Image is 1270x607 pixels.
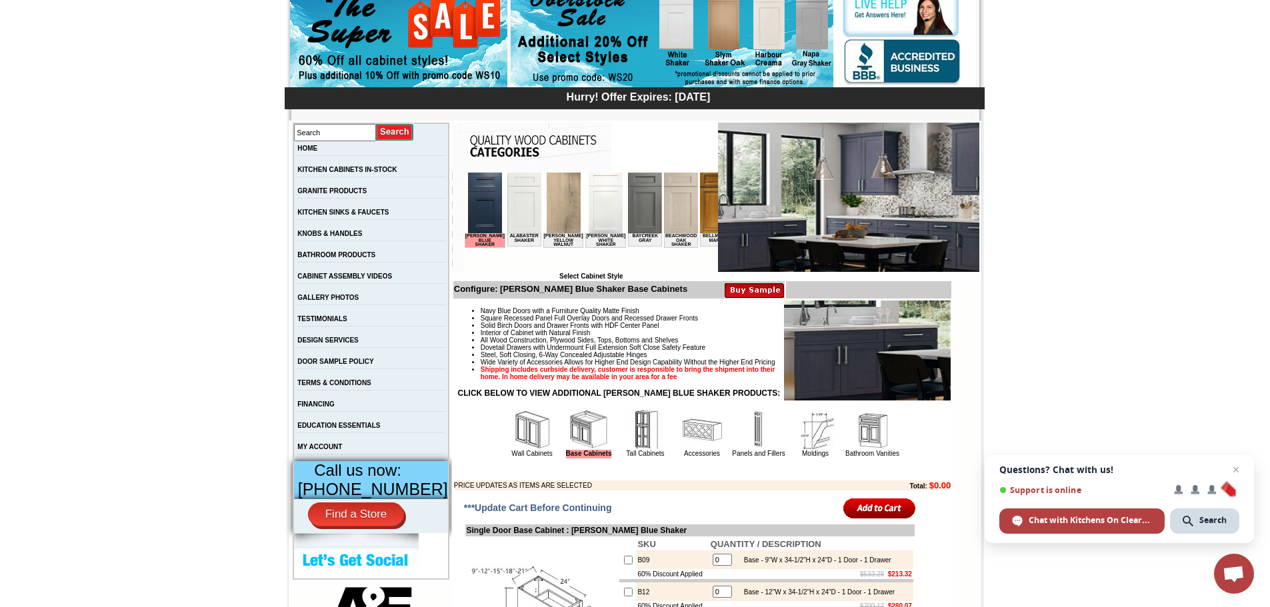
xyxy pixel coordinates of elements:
[297,443,342,450] a: MY ACCOUNT
[297,145,317,152] a: HOME
[637,539,655,549] b: SKU
[1199,514,1227,526] span: Search
[465,524,915,536] td: Single Door Base Cabinet : [PERSON_NAME] Blue Shaker
[481,329,591,336] span: Interior of Cabinet with Natural Finish
[626,450,664,457] a: Tall Cabinets
[481,307,639,314] span: Navy Blue Doors with a Furniture Quality Matte Finish
[684,450,720,457] a: Accessories
[297,294,359,301] a: GALLERY PHOTOS
[298,480,448,498] span: [PHONE_NUMBER]
[297,251,375,259] a: BATHROOM PRODUCTS
[297,422,380,429] a: EDUCATION ESSENTIALS
[566,450,612,458] a: Base Cabinets
[512,410,552,450] img: Wall Cabinets
[297,400,335,408] a: FINANCING
[481,351,647,358] span: Steel, Soft Closing, 6-Way Concealed Adjustable Hinges
[1214,554,1254,594] div: Open chat
[999,464,1239,475] span: Questions? Chat with us!
[297,166,397,173] a: KITCHEN CABINETS IN-STOCK
[291,89,985,103] div: Hurry! Offer Expires: [DATE]
[636,569,709,579] td: 60% Discount Applied
[297,336,359,344] a: DESIGN SERVICES
[569,410,609,450] img: Base Cabinets
[481,336,678,344] span: All Wood Construction, Plywood Sides, Tops, Bottoms and Shelves
[845,450,899,457] a: Bathroom Vanities
[454,480,837,490] td: PRICE UPDATES AS ITEMS ARE SELECTED
[784,301,951,400] img: Product Image
[481,344,705,351] span: Dovetail Drawers with Undermount Full Extension Soft Close Safety Feature
[625,410,665,450] img: Tall Cabinets
[314,461,401,479] span: Call us now:
[860,570,884,578] s: $533.29
[999,508,1165,534] div: Chat with Kitchens On Clearance
[308,502,405,526] a: Find a Store
[1170,508,1239,534] div: Search
[376,123,414,141] input: Submit
[711,539,821,549] b: QUANTITY / DESCRIPTION
[739,410,779,450] img: Panels and Fillers
[888,570,912,578] b: $213.32
[297,273,392,280] a: CABINET ASSEMBLY VIDEOS
[559,273,623,280] b: Select Cabinet Style
[852,410,892,450] img: Bathroom Vanities
[737,588,895,596] div: Base - 12"W x 34-1/2"H x 24"D - 1 Door - 1 Drawer
[1228,462,1244,478] span: Close chat
[297,358,373,365] a: DOOR SAMPLE POLICY
[636,550,709,569] td: B09
[481,358,775,366] span: Wide Variety of Accessories Allows for Higher End Design Capability Without the Higher End Pricing
[999,485,1165,495] span: Support is online
[929,480,951,490] b: $0.00
[481,322,659,329] span: Solid Birch Doors and Drawer Fronts with HDF Center Panel
[454,284,687,294] b: Configure: [PERSON_NAME] Blue Shaker Base Cabinets
[297,379,371,386] a: TERMS & CONDITIONS
[802,450,829,457] a: Moldings
[464,502,612,513] span: ***Update Cart Before Continuing
[511,450,552,457] a: Wall Cabinets
[481,314,698,322] span: Square Recessed Panel Full Overlay Doors and Recessed Drawer Fronts
[235,61,269,74] td: Bellmonte Maple
[636,582,709,601] td: B12
[718,123,979,272] img: Belton Blue Shaker
[843,497,916,519] input: Add to Cart
[297,230,362,237] a: KNOBS & HANDLES
[682,410,722,450] img: Accessories
[297,209,389,216] a: KITCHEN SINKS & FAUCETS
[481,366,775,380] strong: Shipping includes curbside delivery, customer is responsible to bring the shipment into their hom...
[909,482,927,490] b: Total:
[297,315,347,322] a: TESTIMONIALS
[1029,514,1152,526] span: Chat with Kitchens On Clearance
[458,388,781,398] strong: CLICK BELOW TO VIEW ADDITIONAL [PERSON_NAME] BLUE SHAKER PRODUCTS:
[297,187,367,195] a: GRANITE PRODUCTS
[465,173,718,273] iframe: Browser incompatible
[732,450,785,457] a: Panels and Fillers
[795,410,835,450] img: Moldings
[737,556,891,564] div: Base - 9"W x 34-1/2"H x 24"D - 1 Door - 1 Drawer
